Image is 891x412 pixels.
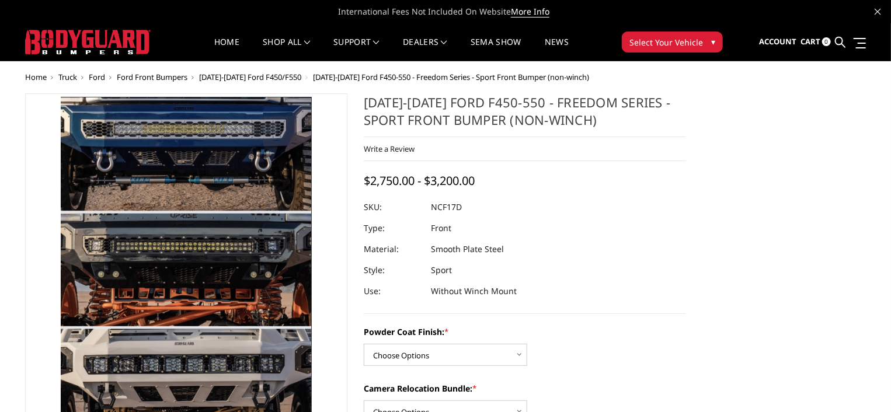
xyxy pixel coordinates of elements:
[263,38,310,61] a: shop all
[403,38,447,61] a: Dealers
[199,72,301,82] a: [DATE]-[DATE] Ford F450/F550
[333,38,380,61] a: Support
[431,218,451,239] dd: Front
[711,36,715,48] span: ▾
[822,37,831,46] span: 0
[800,26,831,58] a: Cart 0
[364,281,422,302] dt: Use:
[471,38,521,61] a: SEMA Show
[364,326,686,338] label: Powder Coat Finish:
[431,260,452,281] dd: Sport
[759,36,796,47] span: Account
[545,38,569,61] a: News
[364,144,415,154] a: Write a Review
[431,239,504,260] dd: Smooth Plate Steel
[25,72,47,82] a: Home
[364,218,422,239] dt: Type:
[431,197,462,218] dd: NCF17D
[364,260,422,281] dt: Style:
[800,36,820,47] span: Cart
[313,72,589,82] span: [DATE]-[DATE] Ford F450-550 - Freedom Series - Sport Front Bumper (non-winch)
[214,38,239,61] a: Home
[759,26,796,58] a: Account
[511,6,549,18] a: More Info
[629,36,703,48] span: Select Your Vehicle
[25,30,151,54] img: BODYGUARD BUMPERS
[117,72,187,82] a: Ford Front Bumpers
[89,72,105,82] a: Ford
[364,239,422,260] dt: Material:
[364,382,686,394] label: Camera Relocation Bundle:
[364,93,686,137] h1: [DATE]-[DATE] Ford F450-550 - Freedom Series - Sport Front Bumper (non-winch)
[622,32,723,53] button: Select Your Vehicle
[58,72,77,82] a: Truck
[431,281,517,302] dd: Without Winch Mount
[364,173,475,188] span: $2,750.00 - $3,200.00
[364,197,422,218] dt: SKU:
